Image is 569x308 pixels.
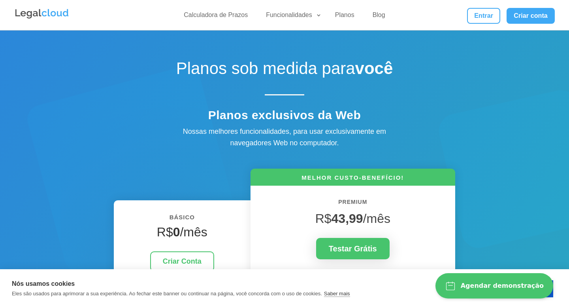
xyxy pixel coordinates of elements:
strong: Nós usamos cookies [12,280,75,287]
h6: PREMIUM [262,198,443,211]
strong: 0 [173,225,180,239]
h1: Planos sob medida para [146,59,423,82]
p: Eles são usados para aprimorar a sua experiência. Ao fechar este banner ou continuar na página, v... [12,291,322,297]
a: Criar conta [507,8,555,24]
span: R$ /mês [315,211,390,226]
h6: MELHOR CUSTO-BENEFÍCIO! [251,173,455,186]
strong: 43,99 [332,211,363,226]
a: Blog [368,11,390,23]
strong: você [355,59,393,78]
img: Legalcloud Logo [14,8,70,20]
a: Saber mais [324,291,350,297]
a: Testar Grátis [316,238,390,259]
a: Criar Conta [150,251,214,272]
a: Logo da Legalcloud [14,14,70,21]
a: Entrar [467,8,500,24]
h4: R$ /mês [126,224,239,243]
a: Calculadora de Prazos [179,11,252,23]
a: Funcionalidades [261,11,322,23]
h4: Planos exclusivos da Web [146,108,423,126]
a: Planos [330,11,359,23]
h6: BÁSICO [126,212,239,226]
div: Nossas melhores funcionalidades, para usar exclusivamente em navegadores Web no computador. [166,126,403,149]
